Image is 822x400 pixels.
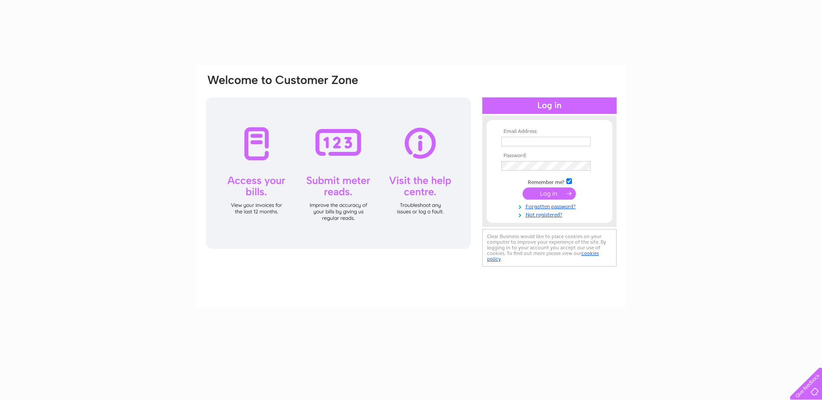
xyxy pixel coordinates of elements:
[499,177,600,186] td: Remember me?
[499,129,600,135] th: Email Address:
[523,187,576,200] input: Submit
[487,250,599,262] a: cookies policy
[501,210,600,218] a: Not registered?
[501,202,600,210] a: Forgotten password?
[482,229,617,267] div: Clear Business would like to place cookies on your computer to improve your experience of the sit...
[499,153,600,159] th: Password:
